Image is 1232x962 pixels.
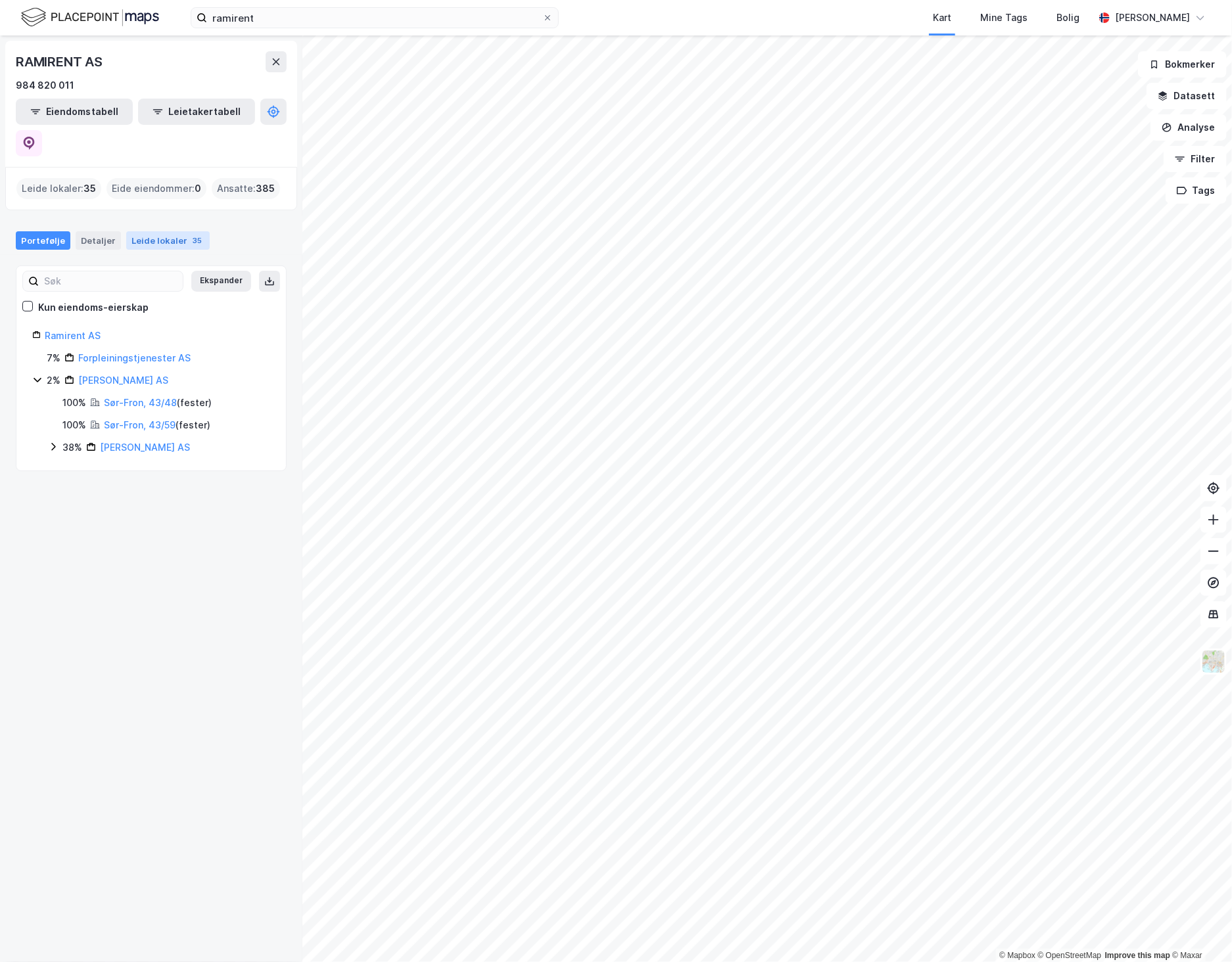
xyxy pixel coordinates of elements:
[16,51,105,72] div: RAMIRENT AS
[1115,10,1190,26] div: [PERSON_NAME]
[980,10,1028,26] div: Mine Tags
[62,395,86,411] div: 100%
[78,375,168,386] a: [PERSON_NAME] AS
[83,181,96,196] span: 35
[190,234,204,247] div: 35
[16,178,101,199] div: Leide lokaler :
[16,231,70,250] div: Portefølje
[104,419,176,430] a: Sør-Fron, 43/59
[16,78,74,93] div: 984 820 011
[138,99,255,125] button: Leietakertabell
[104,417,210,433] div: ( fester )
[1201,649,1226,674] img: Z
[16,99,133,125] button: Eiendomstabell
[999,951,1035,960] a: Mapbox
[21,6,159,29] img: logo.f888ab2527a4732fd821a326f86c7f29.svg
[39,271,183,291] input: Søk
[100,442,190,453] a: [PERSON_NAME] AS
[107,178,206,199] div: Eide eiendommer :
[1138,51,1227,78] button: Bokmerker
[207,8,542,28] input: Søk på adresse, matrikkel, gårdeiere, leietakere eller personer
[256,181,275,196] span: 385
[47,350,60,366] div: 7%
[38,300,149,315] div: Kun eiendoms-eierskap
[1056,10,1079,26] div: Bolig
[1166,899,1232,962] iframe: Chat Widget
[78,352,191,363] a: Forpleiningstjenester AS
[104,395,212,411] div: ( fester )
[1105,951,1170,960] a: Improve this map
[191,271,251,292] button: Ekspander
[933,10,951,26] div: Kart
[195,181,201,196] span: 0
[1164,146,1227,172] button: Filter
[47,373,60,388] div: 2%
[62,417,86,433] div: 100%
[76,231,121,250] div: Detaljer
[1150,114,1227,141] button: Analyse
[62,440,82,455] div: 38%
[45,330,101,341] a: Ramirent AS
[126,231,210,250] div: Leide lokaler
[104,397,177,408] a: Sør-Fron, 43/48
[1166,177,1227,204] button: Tags
[1038,951,1102,960] a: OpenStreetMap
[212,178,280,199] div: Ansatte :
[1147,83,1227,109] button: Datasett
